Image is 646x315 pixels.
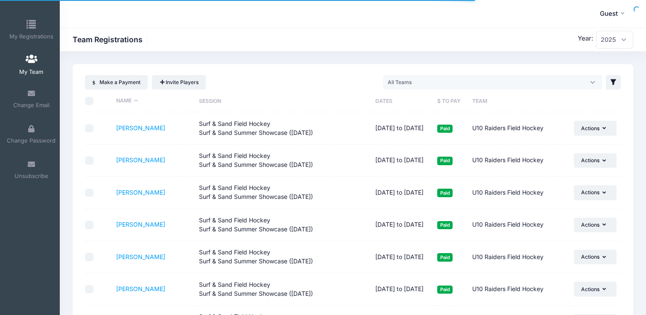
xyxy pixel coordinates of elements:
[371,112,433,144] td: [DATE] to [DATE]
[437,253,453,261] span: Paid
[199,216,313,234] div: Surf & Sand Field Hockey Surf & Sand Summer Showcase ([DATE])
[433,90,468,112] th: $ to Pay: activate to sort column ascending
[437,189,453,197] span: Paid
[199,120,313,137] div: Surf & Sand Field Hockey Surf & Sand Summer Showcase ([DATE])
[437,157,453,165] span: Paid
[3,156,59,186] a: Unsubscribe
[468,209,568,241] td: U10 Raiders Field Hockey
[199,280,313,298] div: Surf & Sand Field Hockey Surf & Sand Summer Showcase ([DATE])
[199,184,313,201] div: Surf & Sand Field Hockey Surf & Sand Summer Showcase ([DATE])
[468,145,568,177] td: U10 Raiders Field Hockey
[388,79,412,86] span: All Teams
[371,241,433,273] td: [DATE] to [DATE]
[574,185,617,200] button: Actions
[152,75,206,90] a: Invite Players
[199,248,313,266] div: Surf & Sand Field Hockey Surf & Sand Summer Showcase ([DATE])
[11,50,52,79] a: My Team
[468,241,568,273] td: U10 Raiders Field Hockey
[73,35,150,44] h1: Team Registrations
[116,124,165,131] a: [PERSON_NAME]
[13,99,50,111] span: Change Email
[574,153,617,168] button: Actions
[371,209,433,241] td: [DATE] to [DATE]
[371,177,433,209] td: [DATE] to [DATE]
[468,90,568,112] th: Team: activate to sort column ascending
[3,85,59,115] a: Change Email
[112,90,195,112] th: Name: activate to sort column descending
[574,218,617,232] button: Actions
[371,273,433,305] td: [DATE] to [DATE]
[594,4,633,24] button: Guest
[3,14,59,44] a: My Registrations
[195,90,371,112] th: Session: activate to sort column ascending
[600,9,618,18] span: Guest
[116,285,165,292] a: [PERSON_NAME]
[15,170,48,182] span: Unsubscribe
[85,90,112,112] th: Select All
[437,125,453,133] span: Paid
[7,135,56,146] span: Change Password
[437,221,453,229] span: Paid
[468,273,568,305] td: U10 Raiders Field Hockey
[116,189,165,196] a: [PERSON_NAME]
[371,145,433,177] td: [DATE] to [DATE]
[574,282,617,296] button: Actions
[116,253,165,260] a: [PERSON_NAME]
[383,75,602,90] span: All Teams
[116,221,165,228] a: [PERSON_NAME]
[578,34,593,43] label: Year:
[468,112,568,144] td: U10 Raiders Field Hockey
[116,156,165,163] a: [PERSON_NAME]
[3,120,59,150] a: Change Password
[468,177,568,209] td: U10 Raiders Field Hockey
[574,250,617,264] button: Actions
[9,33,53,40] span: My Registrations
[371,90,433,112] th: Dates: activate to sort column ascending
[199,152,313,169] div: Surf & Sand Field Hockey Surf & Sand Summer Showcase ([DATE])
[437,286,453,294] span: Paid
[19,68,43,76] span: My Team
[85,75,148,90] a: Make a Payment
[574,121,617,135] button: Actions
